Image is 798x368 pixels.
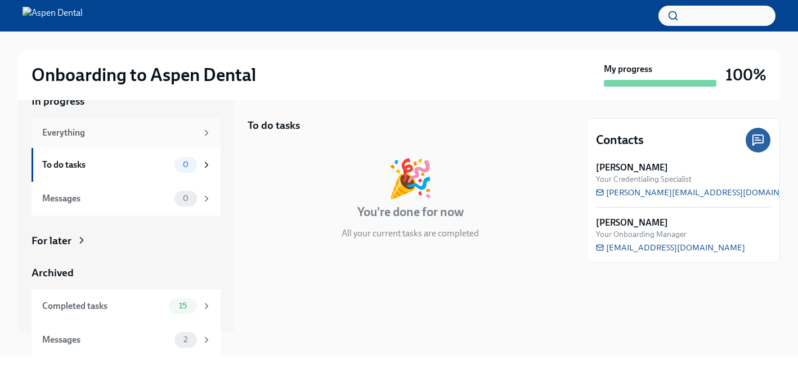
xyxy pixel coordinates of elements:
[596,229,687,240] span: Your Onboarding Manager
[32,234,221,248] a: For later
[42,159,170,171] div: To do tasks
[596,242,745,253] a: [EMAIL_ADDRESS][DOMAIN_NAME]
[32,118,221,148] a: Everything
[32,64,256,86] h2: Onboarding to Aspen Dental
[596,174,692,185] span: Your Credentialing Specialist
[248,118,300,133] h5: To do tasks
[596,161,668,174] strong: [PERSON_NAME]
[32,148,221,182] a: To do tasks0
[23,7,83,25] img: Aspen Dental
[387,160,433,197] div: 🎉
[32,323,221,357] a: Messages2
[42,192,170,205] div: Messages
[32,234,71,248] div: For later
[176,160,195,169] span: 0
[357,204,464,221] h4: You're done for now
[596,217,668,229] strong: [PERSON_NAME]
[32,266,221,280] a: Archived
[42,127,197,139] div: Everything
[42,300,164,312] div: Completed tasks
[32,289,221,323] a: Completed tasks15
[342,227,479,240] p: All your current tasks are completed
[176,194,195,203] span: 0
[604,63,652,75] strong: My progress
[177,335,194,344] span: 2
[42,334,170,346] div: Messages
[172,302,194,310] span: 15
[596,132,644,149] h4: Contacts
[32,182,221,216] a: Messages0
[32,94,221,109] a: In progress
[725,65,766,85] h3: 100%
